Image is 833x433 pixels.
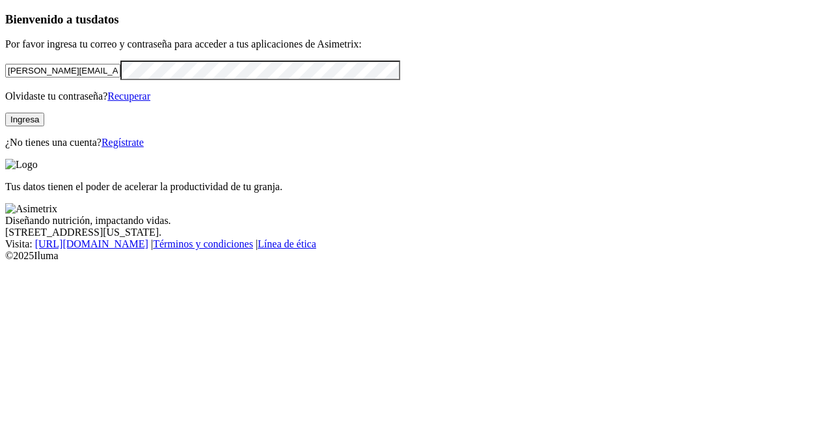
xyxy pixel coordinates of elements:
input: Tu correo [5,64,120,77]
img: Asimetrix [5,203,57,215]
p: Olvidaste tu contraseña? [5,91,828,102]
p: Tus datos tienen el poder de acelerar la productividad de tu granja. [5,181,828,193]
a: Términos y condiciones [153,238,253,249]
h3: Bienvenido a tus [5,12,828,27]
a: Recuperar [107,91,150,102]
p: Por favor ingresa tu correo y contraseña para acceder a tus aplicaciones de Asimetrix: [5,38,828,50]
button: Ingresa [5,113,44,126]
div: © 2025 Iluma [5,250,828,262]
p: ¿No tienes una cuenta? [5,137,828,148]
a: [URL][DOMAIN_NAME] [35,238,148,249]
div: [STREET_ADDRESS][US_STATE]. [5,227,828,238]
a: Regístrate [102,137,144,148]
div: Visita : | | [5,238,828,250]
div: Diseñando nutrición, impactando vidas. [5,215,828,227]
span: datos [91,12,119,26]
img: Logo [5,159,38,171]
a: Línea de ética [258,238,316,249]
